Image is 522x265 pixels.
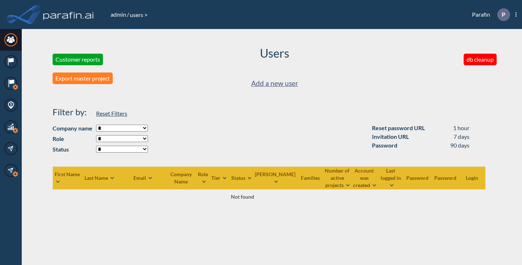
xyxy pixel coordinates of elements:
img: logo [42,7,95,22]
div: 1 hour [453,124,469,132]
div: 90 days [450,141,469,150]
h4: Filter by: [53,107,92,117]
th: Last logged in [378,166,405,189]
th: Last Name [84,166,120,189]
div: 7 days [453,132,469,141]
a: admin [110,11,127,18]
span: Reset Filters [96,110,127,117]
th: Password [432,166,460,189]
th: Families [297,166,324,189]
th: Number of active projects [324,166,351,189]
li: / [110,10,129,19]
div: Invitation URL [372,132,409,141]
td: Not found [53,189,432,204]
button: Customer reports [53,54,103,65]
strong: Company name [53,124,92,133]
th: Role [198,166,210,189]
button: Export master project [53,73,113,84]
div: Password [372,141,397,150]
a: Add a new user [251,78,298,90]
button: db cleanup [464,54,497,65]
th: Password [405,166,432,189]
span: users > [129,11,148,18]
p: P [502,11,505,18]
th: Company Name [166,166,197,189]
th: Tier [210,166,229,189]
th: Account was created [351,166,378,189]
th: [PERSON_NAME] [254,166,297,189]
h2: Users [260,46,289,60]
strong: Role [53,134,92,143]
th: First Name [53,166,84,189]
th: Email [120,166,166,189]
strong: Status [53,145,92,154]
div: Parafin [461,8,517,21]
th: Login [460,166,485,189]
th: Status [229,166,254,189]
div: Reset password URL [372,124,425,132]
